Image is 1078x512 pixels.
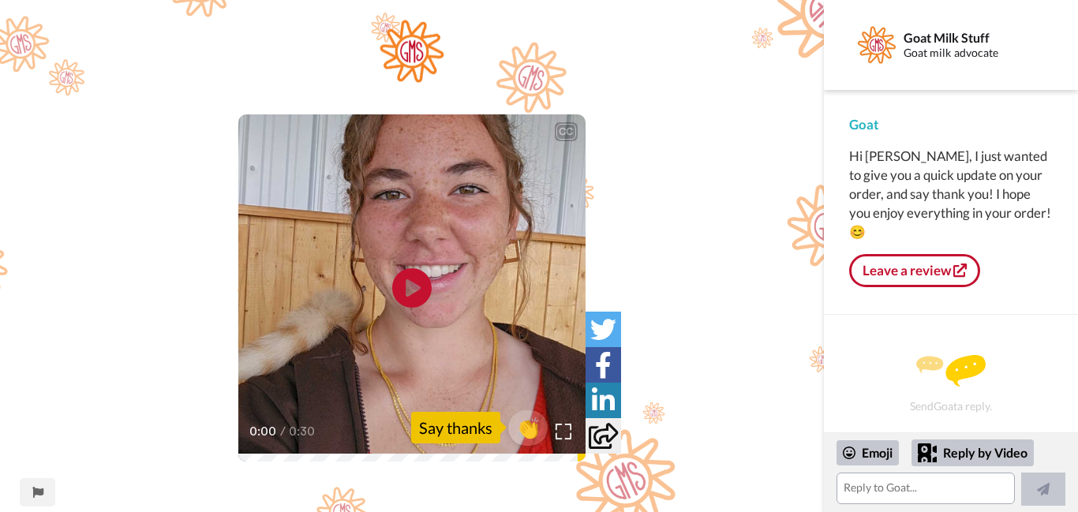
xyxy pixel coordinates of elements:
[849,115,1053,134] div: Goat
[918,443,937,462] div: Reply by Video
[249,422,277,441] span: 0:00
[380,20,444,83] img: 7916b98f-ae7a-4a87-93be-04eb33a40aaf
[508,410,548,446] button: 👏
[556,124,576,140] div: CC
[837,440,899,465] div: Emoji
[289,422,316,441] span: 0:30
[904,47,1052,60] div: Goat milk advocate
[858,26,896,64] img: Profile Image
[556,424,571,439] img: Full screen
[845,342,1057,424] div: Send Goat a reply.
[916,355,986,387] img: message.svg
[849,147,1053,241] div: Hi [PERSON_NAME], I just wanted to give you a quick update on your order, and say thank you! I ho...
[904,30,1052,45] div: Goat Milk Stuff
[411,412,500,443] div: Say thanks
[911,439,1034,466] div: Reply by Video
[280,422,286,441] span: /
[849,254,980,287] a: Leave a review
[508,415,548,440] span: 👏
